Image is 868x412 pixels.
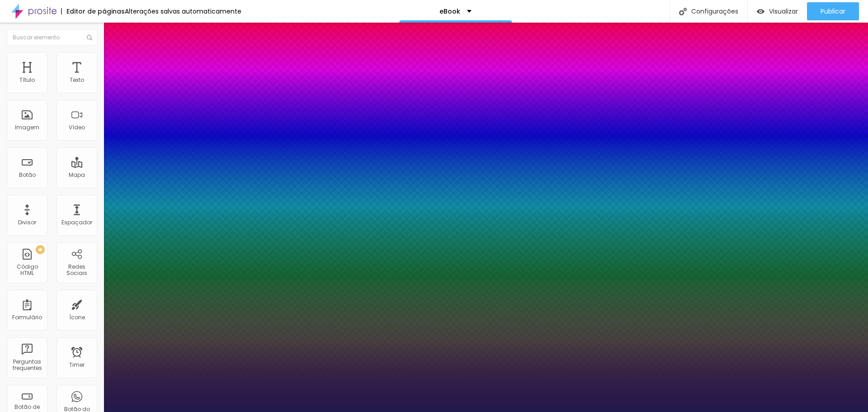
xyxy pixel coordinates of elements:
[12,314,42,321] div: Formulário
[18,219,36,226] div: Divisor
[69,172,85,178] div: Mapa
[807,2,859,20] button: Publicar
[748,2,807,20] button: Visualizar
[769,8,798,15] span: Visualizar
[70,77,84,83] div: Texto
[61,8,125,14] div: Editor de páginas
[9,264,45,277] div: Código HTML
[69,362,85,368] div: Timer
[19,172,36,178] div: Botão
[679,8,687,15] img: Icone
[69,314,85,321] div: Ícone
[87,35,92,40] img: Icone
[821,8,845,15] span: Publicar
[7,29,97,46] input: Buscar elemento
[757,8,764,15] img: view-1.svg
[439,8,460,14] p: eBook
[125,8,241,14] div: Alterações salvas automaticamente
[19,77,35,83] div: Título
[61,219,92,226] div: Espaçador
[9,359,45,372] div: Perguntas frequentes
[15,124,39,131] div: Imagem
[59,264,94,277] div: Redes Sociais
[69,124,85,131] div: Vídeo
